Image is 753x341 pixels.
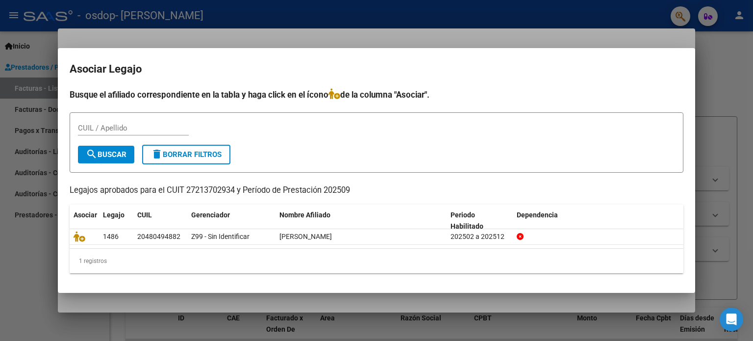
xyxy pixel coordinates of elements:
[451,211,483,230] span: Periodo Habilitado
[191,233,250,240] span: Z99 - Sin Identificar
[99,205,133,237] datatable-header-cell: Legajo
[151,148,163,160] mat-icon: delete
[86,148,98,160] mat-icon: search
[86,150,126,159] span: Buscar
[279,211,330,219] span: Nombre Afiliado
[276,205,447,237] datatable-header-cell: Nombre Afiliado
[103,233,119,240] span: 1486
[447,205,513,237] datatable-header-cell: Periodo Habilitado
[137,231,180,242] div: 20480494882
[70,88,683,101] h4: Busque el afiliado correspondiente en la tabla y haga click en el ícono de la columna "Asociar".
[133,205,187,237] datatable-header-cell: CUIL
[78,146,134,163] button: Buscar
[191,211,230,219] span: Gerenciador
[137,211,152,219] span: CUIL
[187,205,276,237] datatable-header-cell: Gerenciador
[279,233,332,240] span: AGUILAR SANTIAGO DANIEL
[142,145,230,164] button: Borrar Filtros
[74,211,97,219] span: Asociar
[70,60,683,79] h2: Asociar Legajo
[451,231,509,242] div: 202502 a 202512
[70,205,99,237] datatable-header-cell: Asociar
[70,249,683,273] div: 1 registros
[151,150,222,159] span: Borrar Filtros
[70,184,683,197] p: Legajos aprobados para el CUIT 27213702934 y Período de Prestación 202509
[517,211,558,219] span: Dependencia
[103,211,125,219] span: Legajo
[720,308,743,331] div: Open Intercom Messenger
[513,205,684,237] datatable-header-cell: Dependencia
